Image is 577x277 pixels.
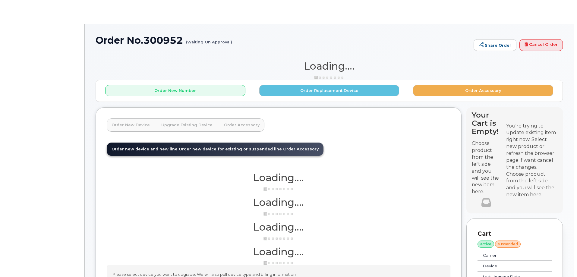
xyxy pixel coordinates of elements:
h1: Order No.300952 [96,35,471,46]
h1: Loading.... [107,246,450,257]
div: suspended [495,241,521,248]
img: ajax-loader-3a6953c30dc77f0bf724df975f13086db4f4c1262e45940f03d1251963f1bf2e.gif [263,261,294,265]
p: Choose product from the left side and you will see the new item here. [472,140,501,195]
h1: Loading.... [107,172,450,183]
img: ajax-loader-3a6953c30dc77f0bf724df975f13086db4f4c1262e45940f03d1251963f1bf2e.gif [263,236,294,241]
a: Order Accessory [219,118,264,132]
a: Cancel Order [519,39,563,51]
span: Order new device for existing or suspended line [179,147,282,151]
button: Order Accessory [413,85,553,96]
p: Cart [478,229,552,238]
h1: Loading.... [107,197,450,208]
a: Share Order [474,39,516,51]
div: Choose product from the left side and you will see the new item here. [506,171,557,198]
button: Order New Number [105,85,245,96]
small: (Waiting On Approval) [186,35,232,44]
span: Order Accessory [283,147,319,151]
td: Carrier [478,250,538,261]
h1: Loading.... [107,222,450,232]
div: active [478,241,494,248]
a: Upgrade Existing Device [156,118,217,132]
button: Order Replacement Device [259,85,399,96]
img: ajax-loader-3a6953c30dc77f0bf724df975f13086db4f4c1262e45940f03d1251963f1bf2e.gif [263,212,294,216]
td: Device [478,261,538,272]
img: ajax-loader-3a6953c30dc77f0bf724df975f13086db4f4c1262e45940f03d1251963f1bf2e.gif [263,187,294,191]
img: ajax-loader-3a6953c30dc77f0bf724df975f13086db4f4c1262e45940f03d1251963f1bf2e.gif [314,75,344,80]
h1: Loading.... [96,61,563,71]
h4: Your Cart is Empty! [472,111,501,135]
a: Order New Device [107,118,155,132]
span: Order new device and new line [112,147,178,151]
div: You're trying to update existing item right now. Select new product or refresh the browser page i... [506,123,557,171]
